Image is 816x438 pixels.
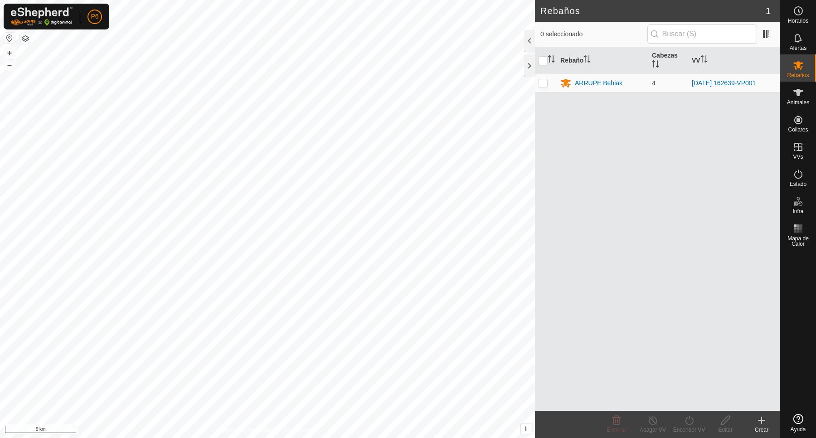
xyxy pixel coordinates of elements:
[793,154,803,160] span: VVs
[788,127,808,132] span: Collares
[780,410,816,436] a: Ayuda
[648,47,688,74] th: Cabezas
[790,181,806,187] span: Estado
[766,4,771,18] span: 1
[787,73,809,78] span: Rebaños
[540,5,766,16] h2: Rebaños
[788,18,808,24] span: Horarios
[792,209,803,214] span: Infra
[692,79,756,87] a: [DATE] 162639-VP001
[540,29,647,39] span: 0 seleccionado
[743,426,780,434] div: Crear
[652,79,656,87] span: 4
[652,62,659,69] p-sorticon: Activar para ordenar
[221,426,273,434] a: Política de Privacidad
[647,24,757,44] input: Buscar (S)
[787,100,809,105] span: Animales
[688,47,780,74] th: VV
[557,47,648,74] th: Rebaño
[782,236,814,247] span: Mapa de Calor
[791,427,806,432] span: Ayuda
[575,78,622,88] div: ARRUPE Behiak
[521,424,531,434] button: i
[671,426,707,434] div: Encender VV
[635,426,671,434] div: Apagar VV
[11,7,73,26] img: Logo Gallagher
[548,57,555,64] p-sorticon: Activar para ordenar
[707,426,743,434] div: Editar
[525,425,527,433] span: i
[4,33,15,44] button: Restablecer Mapa
[4,48,15,58] button: +
[4,59,15,70] button: –
[700,57,708,64] p-sorticon: Activar para ordenar
[20,33,31,44] button: Capas del Mapa
[91,12,98,21] span: P6
[583,57,591,64] p-sorticon: Activar para ordenar
[607,427,626,433] span: Eliminar
[790,45,806,51] span: Alertas
[284,426,314,434] a: Contáctenos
